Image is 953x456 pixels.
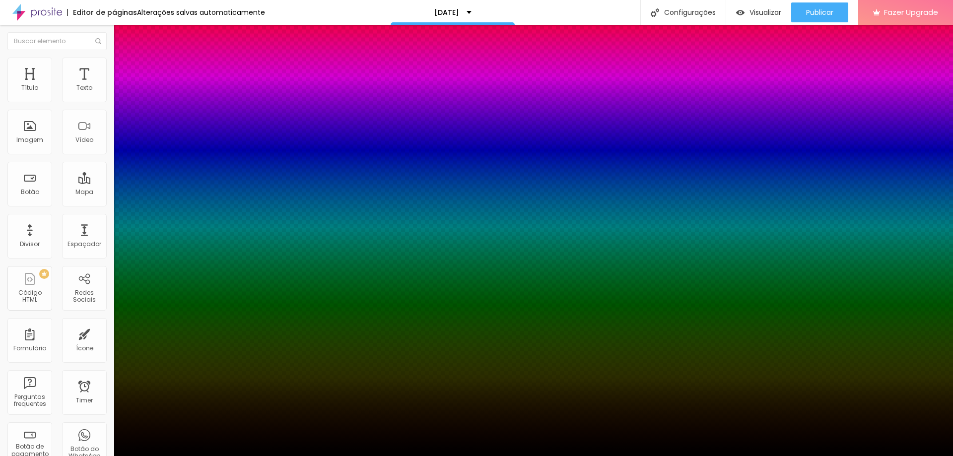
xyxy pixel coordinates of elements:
[434,9,459,16] p: [DATE]
[76,397,93,404] div: Timer
[13,345,46,352] div: Formulário
[16,136,43,143] div: Imagem
[76,345,93,352] div: Ícone
[651,8,659,17] img: Icone
[791,2,848,22] button: Publicar
[10,393,49,408] div: Perguntas frequentes
[749,8,781,16] span: Visualizar
[75,189,93,195] div: Mapa
[68,241,101,248] div: Espaçador
[21,189,39,195] div: Botão
[75,136,93,143] div: Vídeo
[806,8,833,16] span: Publicar
[20,241,40,248] div: Divisor
[7,32,107,50] input: Buscar elemento
[76,84,92,91] div: Texto
[137,9,265,16] div: Alterações salvas automaticamente
[95,38,101,44] img: Icone
[884,8,938,16] span: Fazer Upgrade
[65,289,104,304] div: Redes Sociais
[10,289,49,304] div: Código HTML
[21,84,38,91] div: Título
[736,8,745,17] img: view-1.svg
[726,2,791,22] button: Visualizar
[67,9,137,16] div: Editor de páginas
